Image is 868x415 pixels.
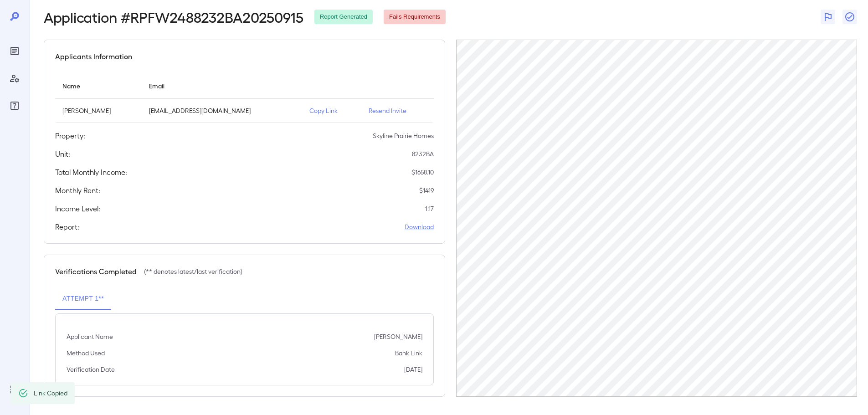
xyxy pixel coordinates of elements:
[369,106,426,115] p: Resend Invite
[144,267,242,276] p: (** denotes latest/last verification)
[55,288,111,310] button: Attempt 1**
[55,266,137,277] h5: Verifications Completed
[425,204,434,213] p: 1.17
[7,382,22,397] div: Log Out
[374,332,422,341] p: [PERSON_NAME]
[55,203,100,214] h5: Income Level:
[419,186,434,195] p: $ 1419
[55,221,79,232] h5: Report:
[149,106,295,115] p: [EMAIL_ADDRESS][DOMAIN_NAME]
[821,10,835,24] button: Flag Report
[67,332,113,341] p: Applicant Name
[405,222,434,231] a: Download
[55,185,100,196] h5: Monthly Rent:
[67,365,115,374] p: Verification Date
[395,348,422,358] p: Bank Link
[55,51,132,62] h5: Applicants Information
[412,149,434,159] p: 8232BA
[55,167,127,178] h5: Total Monthly Income:
[34,385,67,401] div: Link Copied
[55,73,142,99] th: Name
[7,44,22,58] div: Reports
[7,98,22,113] div: FAQ
[55,130,85,141] h5: Property:
[373,131,434,140] p: Skyline Prairie Homes
[55,73,434,123] table: simple table
[384,13,446,21] span: Fails Requirements
[411,168,434,177] p: $ 1658.10
[309,106,354,115] p: Copy Link
[67,348,105,358] p: Method Used
[314,13,373,21] span: Report Generated
[62,106,134,115] p: [PERSON_NAME]
[842,10,857,24] button: Close Report
[404,365,422,374] p: [DATE]
[55,149,70,159] h5: Unit:
[142,73,302,99] th: Email
[7,71,22,86] div: Manage Users
[44,9,303,25] h2: Application # RPFW2488232BA20250915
